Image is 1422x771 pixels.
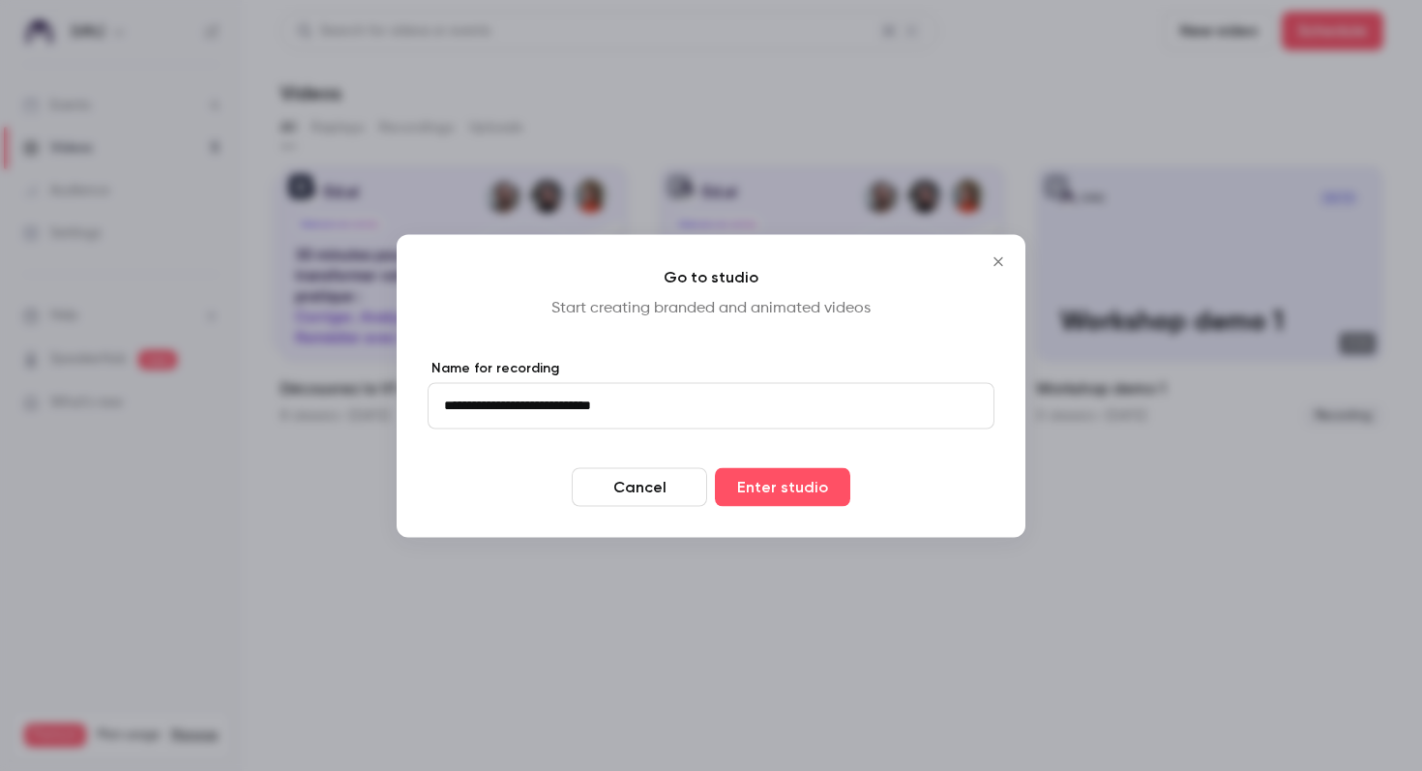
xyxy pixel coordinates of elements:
[428,265,994,288] h4: Go to studio
[979,242,1018,281] button: Close
[428,296,994,319] p: Start creating branded and animated videos
[428,358,994,377] label: Name for recording
[715,467,850,506] button: Enter studio
[572,467,707,506] button: Cancel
